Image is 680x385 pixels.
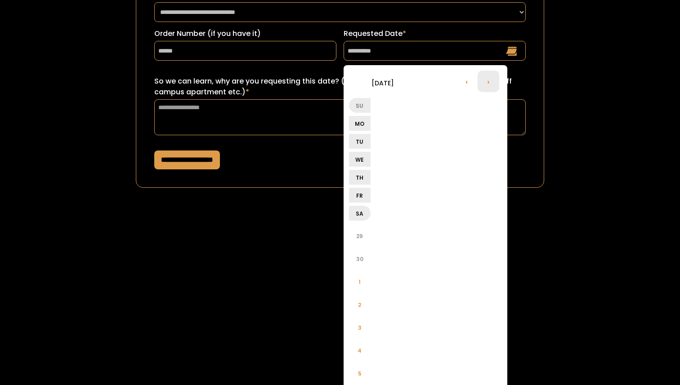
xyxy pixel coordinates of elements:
li: 4 [349,340,371,361]
li: 30 [349,248,371,270]
li: › [478,71,499,92]
li: Th [349,170,371,185]
li: 3 [349,317,371,338]
li: Su [349,98,371,113]
li: We [349,152,371,167]
label: So we can learn, why are you requesting this date? (ex: sorority recruitment, lease turn over for... [154,76,525,97]
li: 5 [349,363,371,384]
label: Order Number (if you have it) [154,28,336,39]
li: Mo [349,116,371,131]
li: [DATE] [349,72,416,93]
li: 1 [349,271,371,292]
li: 2 [349,294,371,315]
li: Fr [349,188,371,203]
label: Requested Date [344,28,526,39]
li: Tu [349,134,371,149]
li: 29 [349,225,371,247]
li: ‹ [456,71,478,92]
li: Sa [349,206,371,221]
